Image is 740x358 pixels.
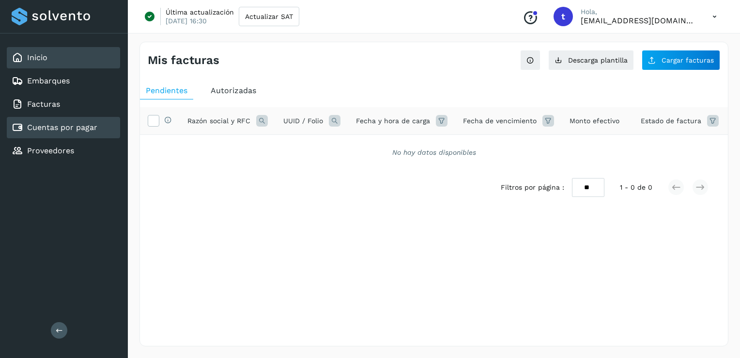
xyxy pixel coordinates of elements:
[581,8,697,16] p: Hola,
[7,70,120,92] div: Embarques
[356,116,430,126] span: Fecha y hora de carga
[27,99,60,109] a: Facturas
[239,7,299,26] button: Actualizar SAT
[548,50,634,70] button: Descarga plantilla
[7,117,120,138] div: Cuentas por pagar
[7,140,120,162] div: Proveedores
[146,86,187,95] span: Pendientes
[463,116,537,126] span: Fecha de vencimiento
[27,76,70,85] a: Embarques
[153,147,715,158] div: No hay datos disponibles
[642,50,720,70] button: Cargar facturas
[245,13,293,20] span: Actualizar SAT
[148,53,219,67] h4: Mis facturas
[641,116,701,126] span: Estado de factura
[568,57,628,64] span: Descarga plantilla
[166,8,234,16] p: Última actualización
[27,123,97,132] a: Cuentas por pagar
[501,182,564,193] span: Filtros por página :
[27,53,47,62] a: Inicio
[7,94,120,115] div: Facturas
[570,116,619,126] span: Monto efectivo
[620,182,652,193] span: 1 - 0 de 0
[211,86,256,95] span: Autorizadas
[283,116,323,126] span: UUID / Folio
[581,16,697,25] p: tesoreria@clglogistico.com
[27,146,74,155] a: Proveedores
[166,16,207,25] p: [DATE] 16:30
[187,116,250,126] span: Razón social y RFC
[662,57,714,64] span: Cargar facturas
[7,47,120,68] div: Inicio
